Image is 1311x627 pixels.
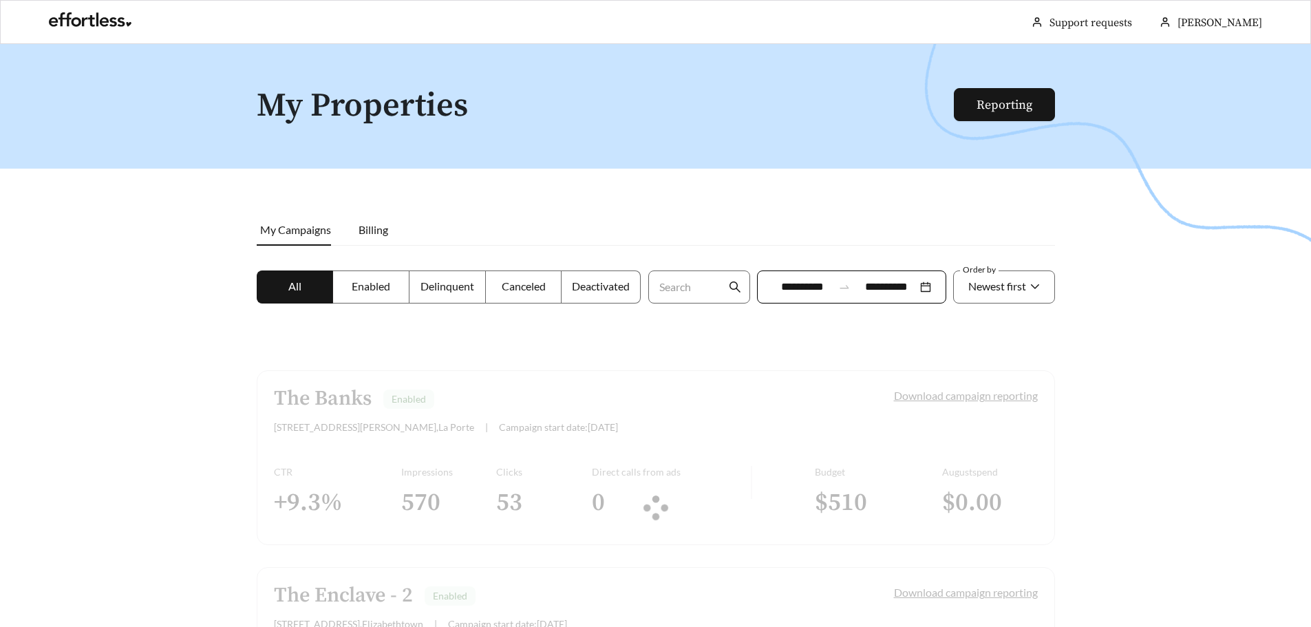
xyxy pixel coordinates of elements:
[352,279,390,293] span: Enabled
[838,281,851,293] span: to
[954,88,1055,121] button: Reporting
[968,279,1026,293] span: Newest first
[502,279,546,293] span: Canceled
[729,281,741,293] span: search
[1049,16,1132,30] a: Support requests
[977,97,1032,113] a: Reporting
[257,88,955,125] h1: My Properties
[420,279,474,293] span: Delinquent
[838,281,851,293] span: swap-right
[288,279,301,293] span: All
[359,223,388,236] span: Billing
[1177,16,1262,30] span: [PERSON_NAME]
[572,279,630,293] span: Deactivated
[260,223,331,236] span: My Campaigns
